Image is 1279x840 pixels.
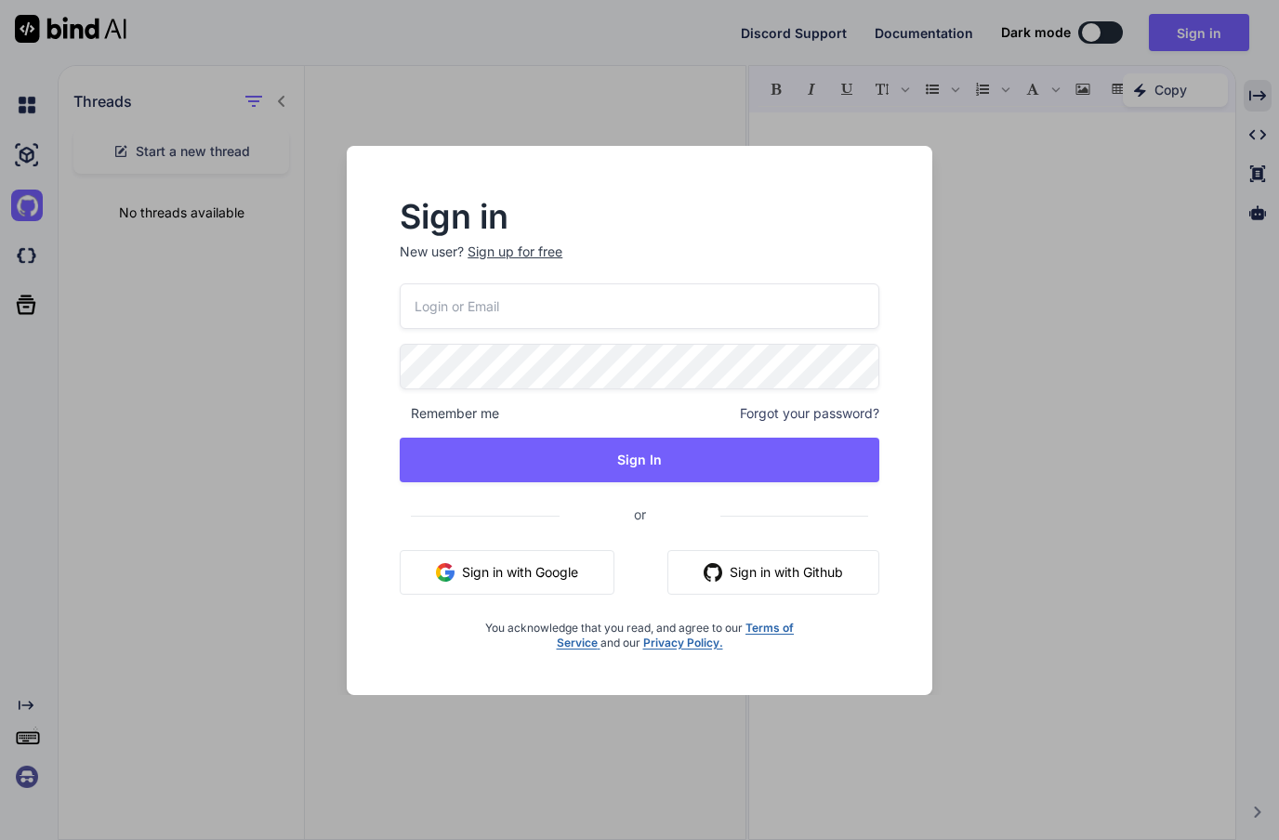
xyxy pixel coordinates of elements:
a: Privacy Policy. [643,636,723,650]
div: Sign up for free [468,243,562,261]
img: github [704,563,722,582]
span: or [560,492,720,537]
p: New user? [400,243,879,283]
span: Forgot your password? [740,404,879,423]
img: google [436,563,455,582]
button: Sign in with Google [400,550,614,595]
input: Login or Email [400,283,879,329]
button: Sign in with Github [667,550,879,595]
a: Terms of Service [557,621,795,650]
h2: Sign in [400,202,879,231]
div: You acknowledge that you read, and agree to our and our [480,610,799,650]
button: Sign In [400,438,879,482]
span: Remember me [400,404,499,423]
